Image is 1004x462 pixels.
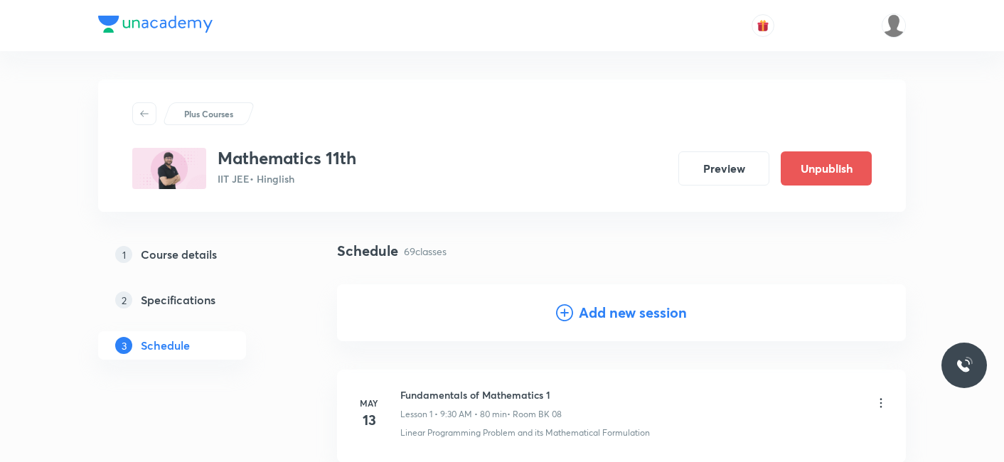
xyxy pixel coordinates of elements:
[141,337,190,354] h5: Schedule
[184,107,233,120] p: Plus Courses
[956,357,973,374] img: ttu
[132,148,206,189] img: CF0DA373-FB35-44B8-8289-E2E53BE2B9FC_plus.png
[400,426,650,439] p: Linear Programming Problem and its Mathematical Formulation
[141,246,217,263] h5: Course details
[115,337,132,354] p: 3
[781,151,872,186] button: Unpublish
[882,14,906,38] img: Mukesh Gupta
[579,302,687,323] h4: Add new session
[141,291,215,308] h5: Specifications
[355,397,383,409] h6: May
[98,240,292,269] a: 1Course details
[752,14,774,37] button: avatar
[400,408,507,421] p: Lesson 1 • 9:30 AM • 80 min
[98,16,213,36] a: Company Logo
[678,151,769,186] button: Preview
[404,244,447,259] p: 69 classes
[115,291,132,308] p: 2
[849,284,906,341] img: Add
[507,408,562,421] p: • Room BK 08
[337,240,398,262] h4: Schedule
[355,409,383,431] h4: 13
[98,16,213,33] img: Company Logo
[98,286,292,314] a: 2Specifications
[757,19,769,32] img: avatar
[400,387,562,402] h6: Fundamentals of Mathematics 1
[115,246,132,263] p: 1
[218,148,356,168] h3: Mathematics 11th
[218,171,356,186] p: IIT JEE • Hinglish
